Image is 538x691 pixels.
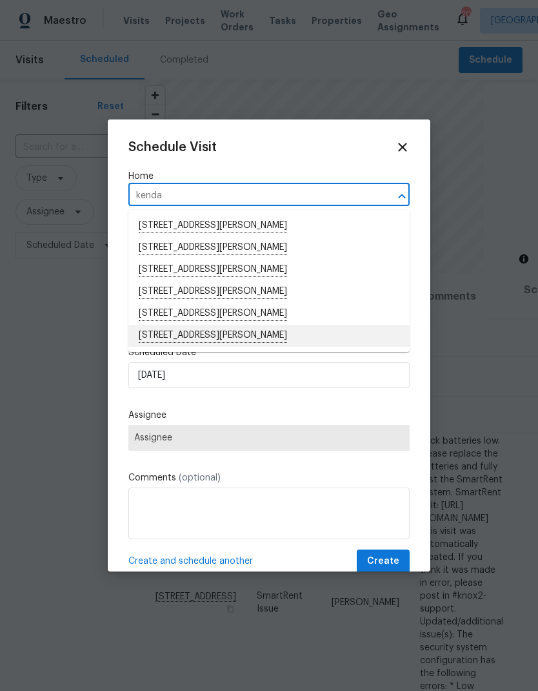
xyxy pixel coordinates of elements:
[393,187,411,205] button: Close
[367,553,399,570] span: Create
[134,433,404,443] span: Assignee
[179,473,221,482] span: (optional)
[128,186,374,206] input: Enter in an address
[395,140,410,154] span: Close
[128,362,410,388] input: M/D/YYYY
[128,409,410,422] label: Assignee
[128,141,217,154] span: Schedule Visit
[128,555,253,568] span: Create and schedule another
[128,471,410,484] label: Comments
[128,170,410,183] label: Home
[357,550,410,573] button: Create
